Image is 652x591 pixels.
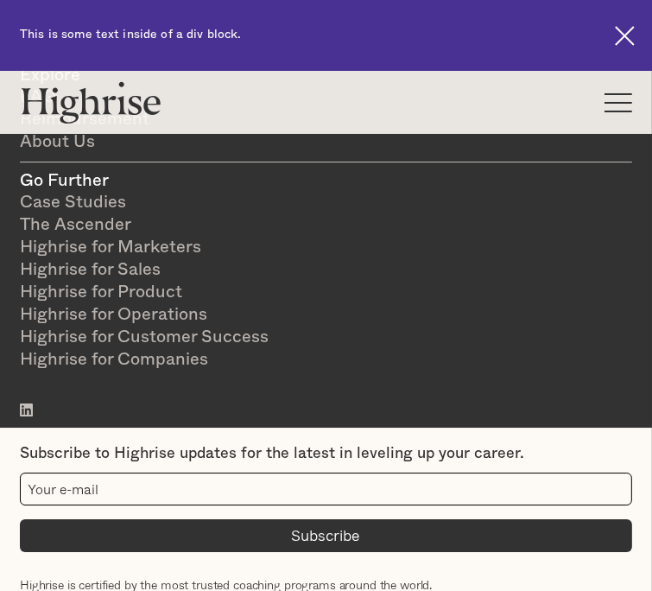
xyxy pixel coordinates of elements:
[20,445,524,464] div: Subscribe to Highrise updates for the latest in leveling up your career.
[20,519,632,552] input: Subscribe
[20,473,632,552] form: current-footer-subscribe-form
[20,236,632,258] a: Highrise for Marketers
[20,348,632,371] a: Highrise for Companies
[20,303,632,326] a: Highrise for Operations
[20,81,162,124] img: Highrise logo
[20,404,33,416] img: White LinkedIn logo
[615,26,635,46] img: Cross icon
[20,191,632,213] a: Case Studies
[20,281,632,303] a: Highrise for Product
[20,171,632,191] div: Go Further
[20,213,632,236] a: The Ascender
[20,258,632,281] a: Highrise for Sales
[20,130,632,153] a: About Us
[20,326,632,348] a: Highrise for Customer Success
[20,473,632,505] input: Your e-mail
